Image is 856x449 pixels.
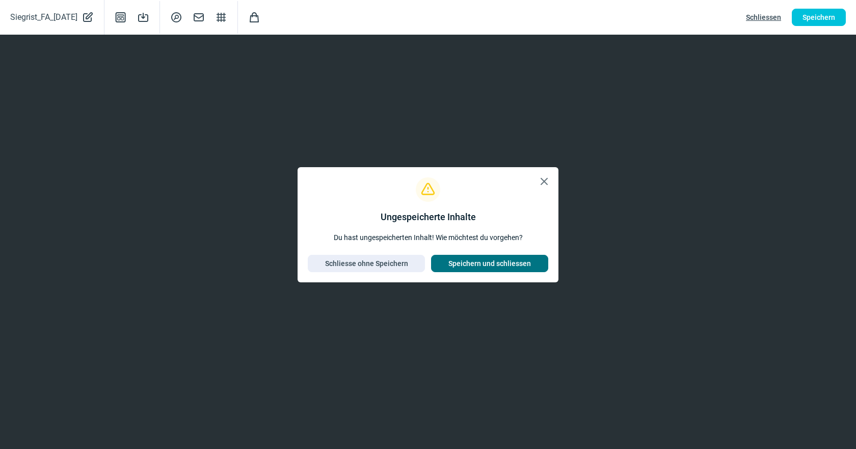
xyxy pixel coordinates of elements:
[10,10,77,24] span: Siegrist_FA_[DATE]
[735,9,792,26] button: Schliessen
[431,255,548,272] button: Speichern und schliessen
[792,9,846,26] button: Speichern
[448,255,531,272] span: Speichern und schliessen
[334,232,523,243] div: Du hast ungespeicherten Inhalt! Wie möchtest du vorgehen?
[746,9,781,25] span: Schliessen
[308,255,425,272] button: Schliesse ohne Speichern
[802,9,835,25] span: Speichern
[381,210,476,224] div: Ungespeicherte Inhalte
[325,255,408,272] span: Schliesse ohne Speichern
